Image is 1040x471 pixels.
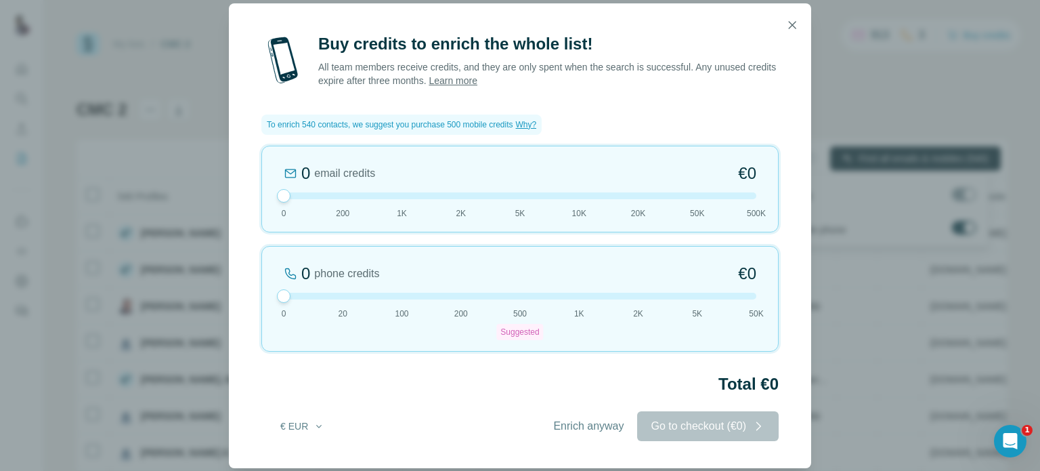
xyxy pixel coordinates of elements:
span: 50K [749,308,763,320]
span: phone credits [314,266,379,282]
span: 1K [397,207,407,220]
p: All team members receive credits, and they are only spent when the search is successful. Any unus... [318,60,779,87]
div: 0 [301,163,310,184]
span: 10K [572,207,586,220]
span: 0 [282,207,286,220]
div: Suggested [496,324,543,340]
span: To enrich 540 contacts, we suggest you purchase 500 mobile credits [267,119,513,131]
span: 1K [574,308,584,320]
span: 2K [456,207,466,220]
span: 500 [513,308,527,320]
span: 2K [633,308,643,320]
h2: Total €0 [261,373,779,395]
span: Enrich anyway [553,418,624,434]
span: 200 [336,207,349,220]
span: 50K [690,207,704,220]
span: 20K [631,207,645,220]
button: Enrich anyway [540,411,637,441]
button: € EUR [271,414,334,438]
span: 0 [282,308,286,320]
iframe: Intercom live chat [994,425,1026,457]
span: 5K [692,308,702,320]
span: €0 [738,163,756,184]
span: 5K [515,207,525,220]
span: 100 [395,308,408,320]
img: mobile-phone [261,33,305,87]
span: 500K [747,207,766,220]
span: email credits [314,165,375,182]
span: €0 [738,263,756,285]
span: 1 [1022,425,1033,436]
span: 20 [339,308,347,320]
a: Learn more [429,75,477,86]
span: 200 [454,308,468,320]
span: Why? [516,120,537,129]
div: 0 [301,263,310,285]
